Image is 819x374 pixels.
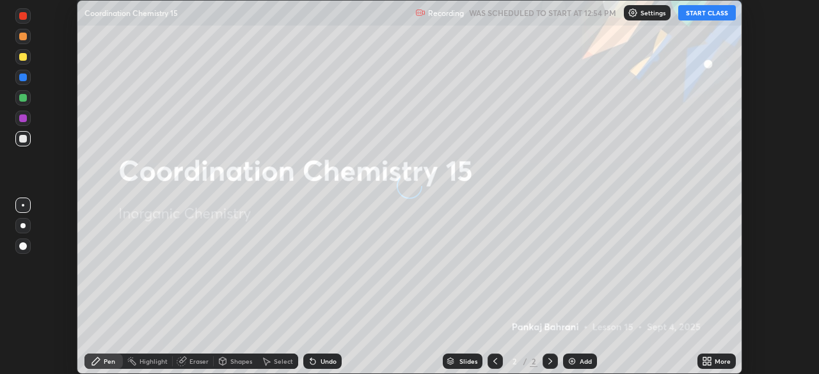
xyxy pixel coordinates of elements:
div: 2 [508,357,521,365]
div: Highlight [139,358,168,364]
div: / [523,357,527,365]
img: recording.375f2c34.svg [415,8,425,18]
div: Eraser [189,358,209,364]
div: Undo [321,358,337,364]
div: Shapes [230,358,252,364]
div: More [715,358,731,364]
p: Settings [640,10,665,16]
h5: WAS SCHEDULED TO START AT 12:54 PM [469,7,616,19]
img: class-settings-icons [628,8,638,18]
p: Recording [428,8,464,18]
div: Add [580,358,592,364]
div: 2 [530,355,537,367]
button: START CLASS [678,5,736,20]
p: Coordination Chemistry 15 [84,8,178,18]
div: Slides [459,358,477,364]
div: Select [274,358,293,364]
div: Pen [104,358,115,364]
img: add-slide-button [567,356,577,366]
